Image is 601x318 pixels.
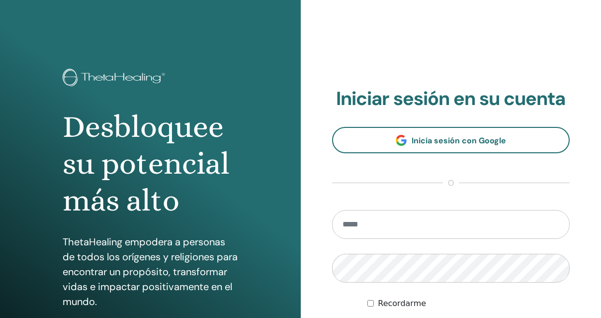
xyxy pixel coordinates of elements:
div: Mantenerme autenticado indefinidamente o hasta cerrar la sesión manualmente [367,298,570,310]
h2: Iniciar sesión en su cuenta [332,88,570,110]
span: Inicia sesión con Google [412,135,506,146]
h1: Desbloquee su potencial más alto [63,108,238,219]
p: ThetaHealing empodera a personas de todos los orígenes y religiones para encontrar un propósito, ... [63,234,238,309]
a: Inicia sesión con Google [332,127,570,153]
span: o [443,177,459,189]
label: Recordarme [378,298,426,310]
